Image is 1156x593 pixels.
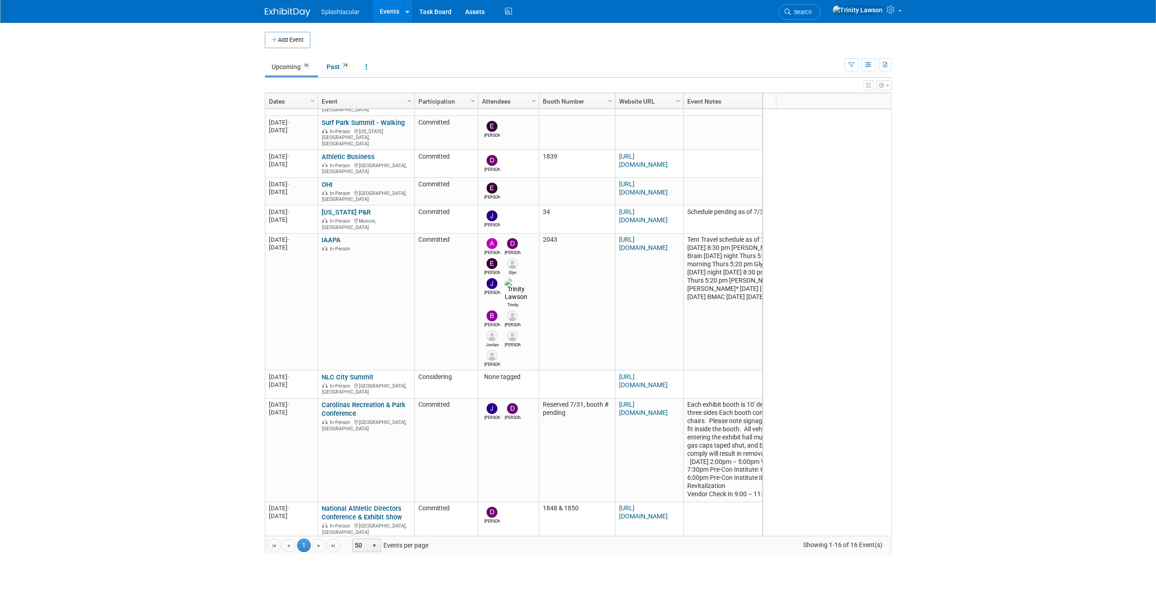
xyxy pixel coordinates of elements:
[269,216,313,224] div: [DATE]
[340,62,350,69] span: 74
[484,132,500,139] div: Enrico Rossi
[484,166,500,173] div: Drew Ford
[269,153,313,160] div: [DATE]
[507,310,518,321] img: Brian McMican
[486,310,497,321] img: Brian Faulkner
[327,538,340,552] a: Go to the last page
[414,150,478,178] td: Committed
[486,258,497,269] img: Enrico Rossi
[619,94,677,109] a: Website URL
[507,238,518,249] img: Drew Ford
[414,234,478,371] td: Committed
[265,32,310,48] button: Add Event
[529,94,539,107] a: Column Settings
[265,8,310,17] img: ExhibitDay
[330,246,353,252] span: In-Person
[282,538,295,552] a: Go to the previous page
[322,161,410,175] div: [GEOGRAPHIC_DATA], [GEOGRAPHIC_DATA]
[482,94,533,109] a: Attendees
[414,399,478,502] td: Committed
[322,522,410,535] div: [GEOGRAPHIC_DATA], [GEOGRAPHIC_DATA]
[288,153,289,160] span: -
[486,238,497,249] img: Alex Weidman
[486,155,497,166] img: Drew Ford
[269,160,313,168] div: [DATE]
[330,163,353,169] span: In-Person
[322,153,375,161] a: Athletic Business
[330,190,353,196] span: In-Person
[269,119,313,126] div: [DATE]
[486,278,497,289] img: Jimmy Nigh
[539,399,615,502] td: Reserved 7/31, booth # pending
[791,9,812,15] span: Search
[322,236,341,244] a: IAAPA
[673,94,683,107] a: Column Settings
[269,373,313,381] div: [DATE]
[683,234,868,371] td: Tent Travel schedule as of 7/31: [PERSON_NAME] [DATE] TBD [DATE] 8:30 pm [PERSON_NAME] [DATE] TBD...
[619,401,668,416] a: [URL][DOMAIN_NAME]
[414,205,478,233] td: Committed
[322,373,373,381] a: NLC City Summit
[330,542,337,549] span: Go to the last page
[605,94,615,107] a: Column Settings
[288,374,289,380] span: -
[414,178,478,205] td: Committed
[469,97,476,105] span: Column Settings
[539,205,615,233] td: 34
[486,210,497,221] img: Jimmy Nigh
[484,194,500,200] div: Enrico Rossi
[297,538,311,552] span: 1
[322,94,408,109] a: Event
[406,97,413,105] span: Column Settings
[322,190,327,195] img: In-Person Event
[269,236,313,244] div: [DATE]
[330,383,353,389] span: In-Person
[309,97,316,105] span: Column Settings
[484,289,500,296] div: Jimmy Nigh
[315,542,322,549] span: Go to the next page
[486,350,497,361] img: Luke Stowell
[794,538,891,551] span: Showing 1-16 of 16 Event(s)
[484,221,500,228] div: Jimmy Nigh
[468,94,478,107] a: Column Settings
[505,249,521,256] div: Drew Ford
[507,403,518,414] img: Drew Ford
[288,119,289,126] span: -
[322,180,332,189] a: OHI
[543,94,609,109] a: Booth Number
[269,381,313,389] div: [DATE]
[482,373,535,381] div: None tagged
[269,504,313,512] div: [DATE]
[539,234,615,371] td: 2043
[322,401,406,418] a: Carolinas Recreation & Park Conference
[505,341,521,348] div: Randy Reinhardt
[353,539,368,552] span: 50
[414,370,478,398] td: Considering
[486,121,497,132] img: Enrico Rossi
[322,523,327,528] img: In-Person Event
[312,538,326,552] a: Go to the next page
[619,504,668,520] a: [URL][DOMAIN_NAME]
[404,94,414,107] a: Column Settings
[530,97,537,105] span: Column Settings
[265,58,318,75] a: Upcoming16
[484,341,500,348] div: Jordan Reinhardt
[619,236,668,251] a: [URL][DOMAIN_NAME]
[507,330,518,341] img: Randy Reinhardt
[269,244,313,251] div: [DATE]
[505,301,521,308] div: Trinity Lawson
[779,4,820,20] a: Search
[484,321,500,328] div: Brian Faulkner
[288,401,289,408] span: -
[539,502,615,538] td: 1848 & 1850
[330,129,353,135] span: In-Person
[288,505,289,512] span: -
[486,507,497,518] img: Drew Ford
[619,153,668,168] a: [URL][DOMAIN_NAME]
[288,236,289,243] span: -
[322,218,327,223] img: In-Person Event
[269,126,313,134] div: [DATE]
[418,94,472,109] a: Participation
[505,278,527,302] img: Trinity Lawson
[270,542,278,549] span: Go to the first page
